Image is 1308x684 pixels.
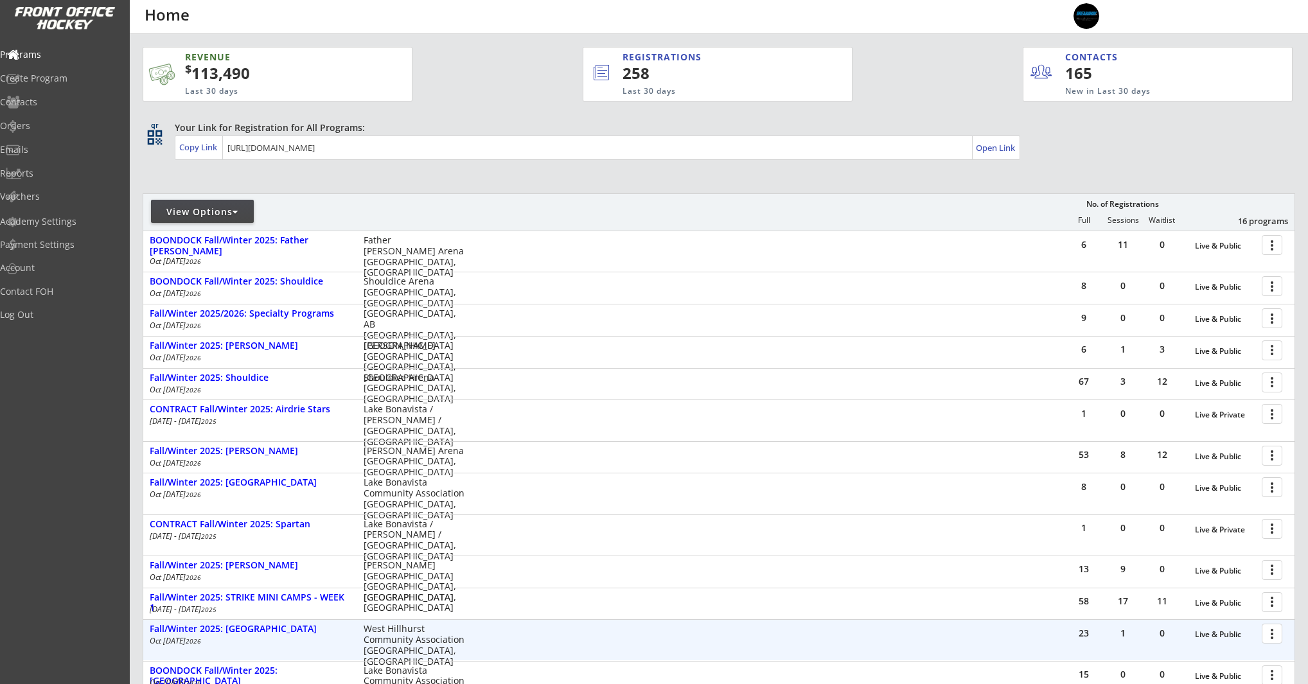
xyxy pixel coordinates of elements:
[1195,315,1255,324] div: Live & Public
[150,404,350,415] div: CONTRACT Fall/Winter 2025: Airdrie Stars
[1262,276,1282,296] button: more_vert
[1065,409,1103,418] div: 1
[1143,313,1181,322] div: 0
[1143,482,1181,491] div: 0
[1104,409,1142,418] div: 0
[1143,629,1181,638] div: 0
[1065,377,1103,386] div: 67
[364,308,464,351] div: [GEOGRAPHIC_DATA], AB [GEOGRAPHIC_DATA], [GEOGRAPHIC_DATA]
[623,62,809,84] div: 258
[150,322,346,329] div: Oct [DATE]
[150,446,350,457] div: Fall/Winter 2025: [PERSON_NAME]
[146,121,162,130] div: qr
[623,86,799,97] div: Last 30 days
[150,258,346,265] div: Oct [DATE]
[1065,565,1103,574] div: 13
[201,605,217,614] em: 2025
[185,62,371,84] div: 113,490
[150,606,346,613] div: [DATE] - [DATE]
[175,121,1255,134] div: Your Link for Registration for All Programs:
[1143,281,1181,290] div: 0
[1104,450,1142,459] div: 8
[1143,523,1181,532] div: 0
[1065,629,1103,638] div: 23
[150,386,346,394] div: Oct [DATE]
[186,385,201,394] em: 2026
[185,61,191,76] sup: $
[1262,373,1282,392] button: more_vert
[1065,62,1144,84] div: 165
[1065,482,1103,491] div: 8
[1143,450,1181,459] div: 12
[186,321,201,330] em: 2026
[185,51,349,64] div: REVENUE
[150,340,350,351] div: Fall/Winter 2025: [PERSON_NAME]
[145,128,164,147] button: qr_code
[150,276,350,287] div: BOONDOCK Fall/Winter 2025: Shouldice
[364,519,464,562] div: Lake Bonavista / [PERSON_NAME] / [GEOGRAPHIC_DATA], [GEOGRAPHIC_DATA]
[1104,629,1142,638] div: 1
[1262,592,1282,612] button: more_vert
[1195,283,1255,292] div: Live & Public
[1065,597,1103,606] div: 58
[150,624,350,635] div: Fall/Winter 2025: [GEOGRAPHIC_DATA]
[1104,377,1142,386] div: 3
[1262,519,1282,539] button: more_vert
[1104,482,1142,491] div: 0
[1143,409,1181,418] div: 0
[1143,240,1181,249] div: 0
[201,417,217,426] em: 2025
[1104,281,1142,290] div: 0
[185,86,349,97] div: Last 30 days
[1104,345,1142,354] div: 1
[1104,216,1142,225] div: Sessions
[1143,345,1181,354] div: 3
[1195,630,1255,639] div: Live & Public
[364,446,464,478] div: [PERSON_NAME] Arena [GEOGRAPHIC_DATA], [GEOGRAPHIC_DATA]
[1083,200,1162,209] div: No. of Registrations
[150,417,346,425] div: [DATE] - [DATE]
[1195,379,1255,388] div: Live & Public
[1262,404,1282,424] button: more_vert
[186,459,201,468] em: 2026
[1065,51,1124,64] div: CONTACTS
[1065,523,1103,532] div: 1
[186,289,201,298] em: 2026
[150,373,350,383] div: Fall/Winter 2025: Shouldice
[150,290,346,297] div: Oct [DATE]
[1195,599,1255,608] div: Live & Public
[976,139,1016,157] a: Open Link
[364,477,464,520] div: Lake Bonavista Community Association [GEOGRAPHIC_DATA], [GEOGRAPHIC_DATA]
[1104,313,1142,322] div: 0
[1262,477,1282,497] button: more_vert
[1262,235,1282,255] button: more_vert
[1195,484,1255,493] div: Live & Public
[1143,670,1181,679] div: 0
[1143,565,1181,574] div: 0
[1195,452,1255,461] div: Live & Public
[150,477,350,488] div: Fall/Winter 2025: [GEOGRAPHIC_DATA]
[1262,446,1282,466] button: more_vert
[623,51,793,64] div: REGISTRATIONS
[186,573,201,582] em: 2026
[150,459,346,467] div: Oct [DATE]
[150,637,346,645] div: Oct [DATE]
[1221,215,1288,227] div: 16 programs
[1262,308,1282,328] button: more_vert
[1065,670,1103,679] div: 15
[1104,670,1142,679] div: 0
[1065,216,1103,225] div: Full
[186,353,201,362] em: 2026
[1195,410,1255,419] div: Live & Private
[364,560,464,603] div: [PERSON_NAME][GEOGRAPHIC_DATA] [GEOGRAPHIC_DATA], [GEOGRAPHIC_DATA]
[364,340,464,383] div: [PERSON_NAME][GEOGRAPHIC_DATA] [GEOGRAPHIC_DATA], [GEOGRAPHIC_DATA]
[364,592,464,614] div: [GEOGRAPHIC_DATA], [GEOGRAPHIC_DATA]
[150,592,350,614] div: Fall/Winter 2025: STRIKE MINI CAMPS - WEEK 1
[1262,340,1282,360] button: more_vert
[150,532,346,540] div: [DATE] - [DATE]
[201,532,217,541] em: 2025
[364,624,464,667] div: West Hillhurst Community Association [GEOGRAPHIC_DATA], [GEOGRAPHIC_DATA]
[186,636,201,645] em: 2026
[1143,597,1181,606] div: 11
[1262,624,1282,644] button: more_vert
